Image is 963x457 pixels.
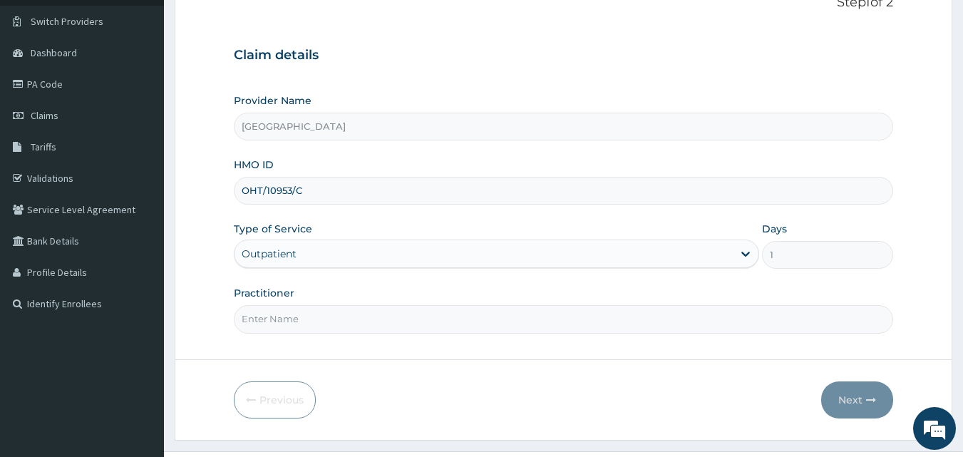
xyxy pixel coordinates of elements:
[31,15,103,28] span: Switch Providers
[31,140,56,153] span: Tariffs
[234,381,316,419] button: Previous
[762,222,787,236] label: Days
[31,46,77,59] span: Dashboard
[234,48,894,63] h3: Claim details
[234,286,294,300] label: Practitioner
[234,177,894,205] input: Enter HMO ID
[234,222,312,236] label: Type of Service
[234,93,311,108] label: Provider Name
[234,158,274,172] label: HMO ID
[31,109,58,122] span: Claims
[234,305,894,333] input: Enter Name
[242,247,297,261] div: Outpatient
[821,381,893,419] button: Next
